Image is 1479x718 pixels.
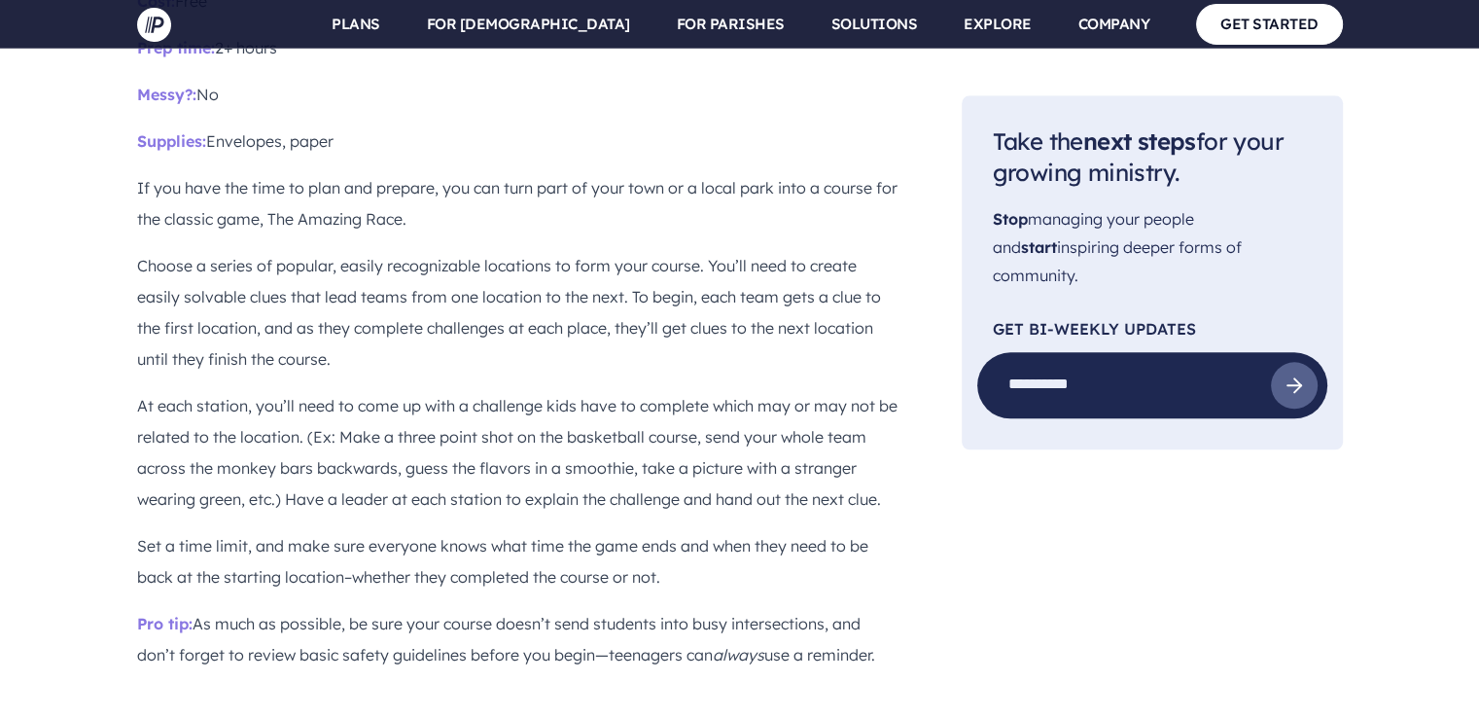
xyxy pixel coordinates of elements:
[137,390,899,515] p: At each station, you’ll need to come up with a challenge kids have to complete which may or may n...
[137,126,899,157] p: Envelopes, paper
[137,250,899,375] p: Choose a series of popular, easily recognizable locations to form your course. You’ll need to cre...
[137,614,193,633] span: Pro tip:
[1196,4,1343,44] a: GET STARTED
[713,645,764,664] i: always
[137,79,899,110] p: No
[137,85,196,104] span: Messy?:
[137,131,206,151] span: Supplies:
[137,530,899,592] p: Set a time limit, and make sure everyone knows what time the game ends and when they need to be b...
[993,321,1312,337] p: Get Bi-Weekly Updates
[137,172,899,234] p: If you have the time to plan and prepare, you can turn part of your town or a local park into a c...
[137,608,899,670] p: As much as possible, be sure your course doesn’t send students into busy intersections, and don’t...
[993,126,1284,188] span: Take the for your growing ministry.
[993,210,1028,230] span: Stop
[1021,237,1057,257] span: start
[993,206,1312,290] p: managing your people and inspiring deeper forms of community.
[1083,126,1196,156] span: next steps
